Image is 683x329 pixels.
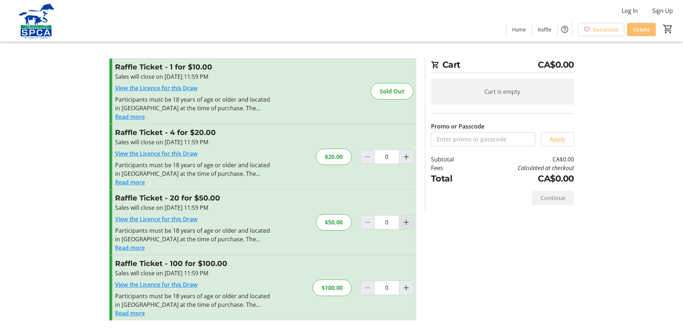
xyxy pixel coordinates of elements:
button: Read more [115,309,145,318]
img: Alberta SPCA's Logo [4,3,68,39]
a: View the Licence for this Draw [115,281,198,289]
span: CA$0.00 [538,58,574,71]
td: Fees [431,164,473,172]
h2: Cart [431,58,574,73]
h3: Raffle Ticket - 1 for $10.00 [115,62,272,72]
div: Sales will close on [DATE] 11:59 PM [115,203,272,212]
input: Enter promo or passcode [431,132,535,146]
input: Raffle Ticket Quantity [374,281,399,295]
button: Sign Up [646,5,679,16]
button: Increment by one [399,150,413,164]
div: $50.00 [316,214,352,231]
button: Log In [616,5,644,16]
span: Apply [550,135,565,144]
span: Home [512,26,526,33]
a: Raffle [532,23,557,36]
div: $20.00 [316,149,352,165]
a: View the Licence for this Draw [115,84,198,92]
div: Sales will close on [DATE] 11:59 PM [115,138,272,146]
div: Participants must be 18 years of age or older and located in [GEOGRAPHIC_DATA] at the time of pur... [115,226,272,243]
td: Subtotal [431,155,473,164]
h3: Raffle Ticket - 100 for $100.00 [115,258,272,269]
button: Help [558,22,572,37]
span: Raffle [538,26,551,33]
a: View the Licence for this Draw [115,150,198,158]
div: Participants must be 18 years of age or older and located in [GEOGRAPHIC_DATA] at the time of pur... [115,292,272,309]
div: $100.00 [313,280,352,296]
td: CA$0.00 [472,155,574,164]
span: Tickets [633,26,650,33]
h3: Raffle Ticket - 20 for $50.00 [115,193,272,203]
a: Tickets [627,23,656,36]
a: View the Licence for this Draw [115,215,198,223]
a: Home [506,23,532,36]
label: Promo or Passcode [431,122,484,131]
h3: Raffle Ticket - 4 for $20.00 [115,127,272,138]
td: Total [431,172,473,185]
button: Read more [115,178,145,187]
div: Cart is empty [431,79,574,105]
button: Increment by one [399,216,413,229]
button: Read more [115,243,145,252]
button: Apply [541,132,574,146]
button: Increment by one [399,281,413,295]
button: Read more [115,112,145,121]
div: Participants must be 18 years of age or older and located in [GEOGRAPHIC_DATA] at the time of pur... [115,95,272,112]
span: Donations [593,26,618,33]
input: Raffle Ticket Quantity [374,215,399,229]
div: Sales will close on [DATE] 11:59 PM [115,269,272,277]
span: Log In [622,6,638,15]
td: CA$0.00 [472,172,574,185]
td: Calculated at checkout [472,164,574,172]
span: Sign Up [652,6,673,15]
a: Donations [578,23,624,36]
input: Raffle Ticket Quantity [374,150,399,164]
div: Sold Out [371,83,413,100]
button: Cart [661,23,674,35]
div: Participants must be 18 years of age or older and located in [GEOGRAPHIC_DATA] at the time of pur... [115,161,272,178]
div: Sales will close on [DATE] 11:59 PM [115,72,272,81]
